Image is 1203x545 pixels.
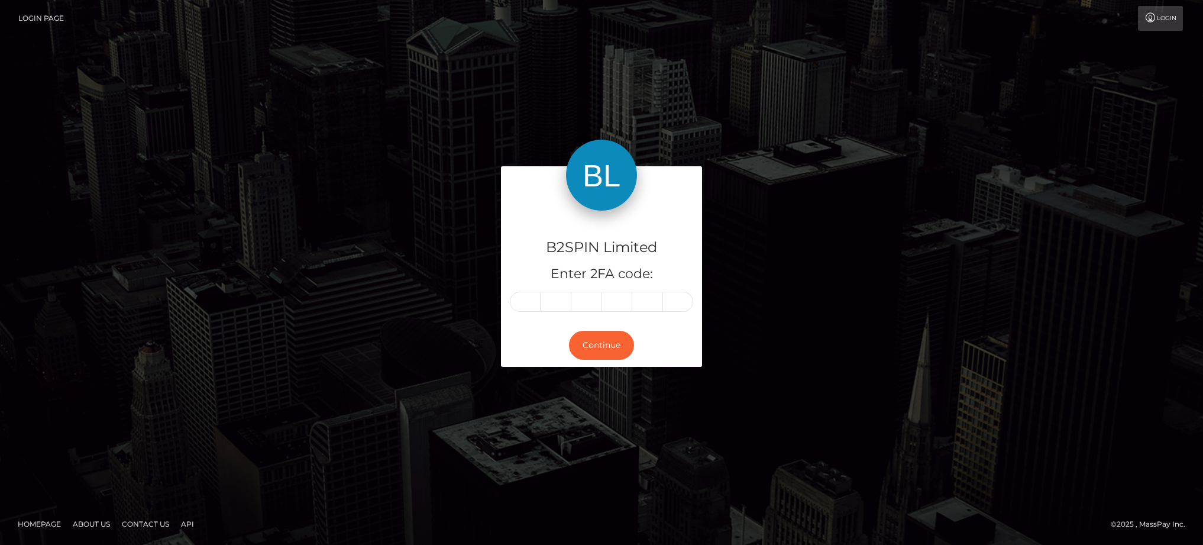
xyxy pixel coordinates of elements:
a: About Us [68,515,115,533]
h5: Enter 2FA code: [510,265,693,283]
a: Login [1138,6,1183,31]
a: Homepage [13,515,66,533]
a: Login Page [18,6,64,31]
h4: B2SPIN Limited [510,237,693,258]
a: API [176,515,199,533]
button: Continue [569,331,634,360]
a: Contact Us [117,515,174,533]
img: B2SPIN Limited [566,140,637,211]
div: © 2025 , MassPay Inc. [1111,518,1194,531]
